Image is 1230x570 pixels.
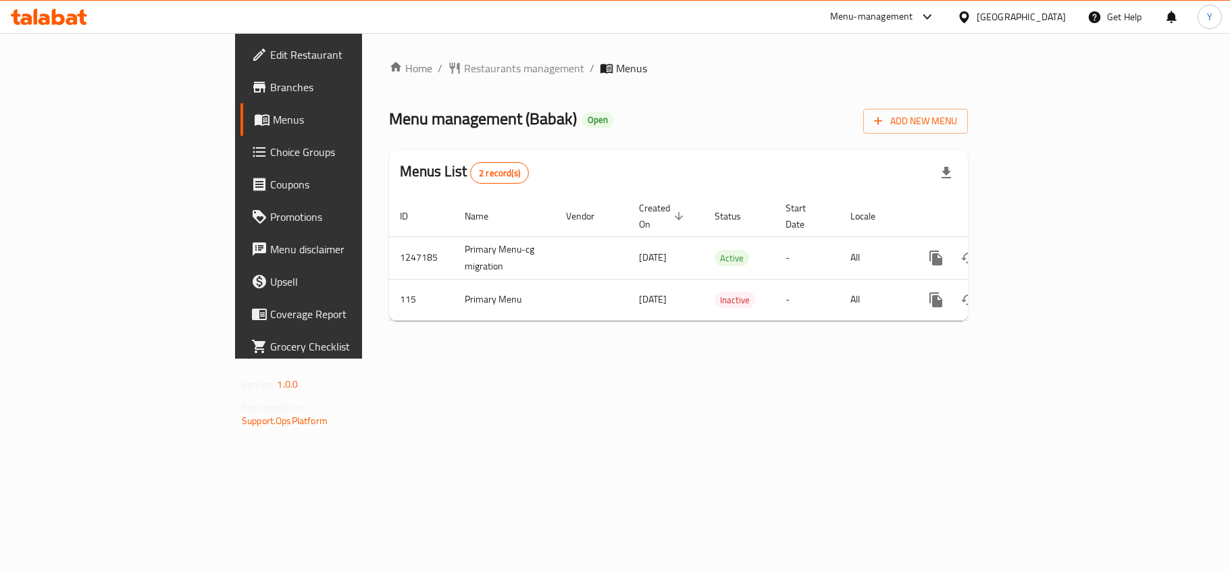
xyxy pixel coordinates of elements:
span: Inactive [715,292,755,308]
td: - [775,236,840,279]
span: 1.0.0 [277,375,298,393]
span: Get support on: [242,398,304,416]
span: Y [1207,9,1212,24]
a: Promotions [240,201,440,233]
a: Choice Groups [240,136,440,168]
span: Locale [850,208,893,224]
span: Active [715,251,749,266]
a: Upsell [240,265,440,298]
span: Vendor [566,208,612,224]
div: Inactive [715,292,755,308]
div: Open [582,112,613,128]
div: Total records count [470,162,529,184]
span: Promotions [270,209,430,225]
span: ID [400,208,426,224]
h2: Menus List [400,161,529,184]
a: Menus [240,103,440,136]
td: Primary Menu-cg migration [454,236,555,279]
span: Name [465,208,506,224]
a: Branches [240,71,440,103]
td: Primary Menu [454,279,555,320]
span: Add New Menu [874,113,957,130]
span: Menu disclaimer [270,241,430,257]
td: All [840,236,909,279]
li: / [590,60,594,76]
div: Export file [930,157,963,189]
span: Open [582,114,613,126]
span: Choice Groups [270,144,430,160]
button: Change Status [952,284,985,316]
span: Restaurants management [464,60,584,76]
a: Coverage Report [240,298,440,330]
span: Menu management ( Babak ) [389,103,577,134]
span: Grocery Checklist [270,338,430,355]
a: Coupons [240,168,440,201]
a: Menu disclaimer [240,233,440,265]
a: Support.OpsPlatform [242,412,328,430]
span: Created On [639,200,688,232]
td: - [775,279,840,320]
span: Edit Restaurant [270,47,430,63]
span: Coverage Report [270,306,430,322]
a: Edit Restaurant [240,38,440,71]
table: enhanced table [389,196,1060,321]
button: Change Status [952,242,985,274]
span: Menus [616,60,647,76]
span: Menus [273,111,430,128]
button: more [920,284,952,316]
span: 2 record(s) [471,167,528,180]
span: [DATE] [639,249,667,266]
span: Version: [242,375,275,393]
span: Start Date [786,200,823,232]
nav: breadcrumb [389,60,968,76]
span: Status [715,208,759,224]
span: Coupons [270,176,430,192]
div: Active [715,250,749,266]
span: Branches [270,79,430,95]
span: Upsell [270,274,430,290]
a: Restaurants management [448,60,584,76]
div: Menu-management [830,9,913,25]
span: [DATE] [639,290,667,308]
div: [GEOGRAPHIC_DATA] [977,9,1066,24]
a: Grocery Checklist [240,330,440,363]
td: All [840,279,909,320]
button: more [920,242,952,274]
th: Actions [909,196,1060,237]
button: Add New Menu [863,109,968,134]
